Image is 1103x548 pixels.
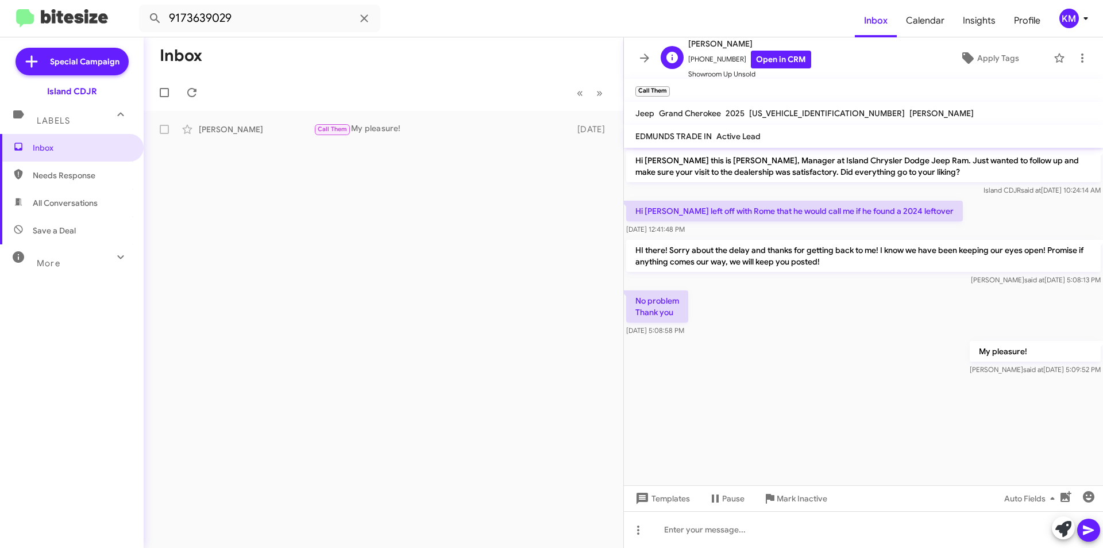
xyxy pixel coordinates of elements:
span: Save a Deal [33,225,76,236]
span: Needs Response [33,170,130,181]
a: Insights [954,4,1005,37]
button: Templates [624,488,699,509]
span: [PERSON_NAME] [688,37,811,51]
button: Next [589,81,610,105]
nav: Page navigation example [570,81,610,105]
small: Call Them [635,86,670,97]
button: Auto Fields [995,488,1069,509]
div: Island CDJR [47,86,97,97]
span: Inbox [33,142,130,154]
p: No problem Thank you [626,290,688,323]
div: [DATE] [572,124,614,135]
h1: Inbox [160,47,202,65]
p: Hi [PERSON_NAME] left off with Rome that he would call me if he found a 2024 leftover [626,201,963,221]
div: My pleasure! [314,122,572,136]
button: KM [1050,9,1090,28]
span: Special Campaign [50,56,119,67]
span: Call Them [318,125,348,133]
button: Previous [570,81,590,105]
p: HI there! Sorry about the delay and thanks for getting back to me! I know we have been keeping ou... [626,240,1101,272]
a: Special Campaign [16,48,129,75]
span: Apply Tags [977,48,1019,68]
a: Inbox [855,4,897,37]
a: Open in CRM [751,51,811,68]
span: « [577,86,583,100]
button: Pause [699,488,754,509]
span: Labels [37,116,70,126]
span: [PERSON_NAME] [909,108,974,118]
span: said at [1024,275,1044,284]
span: 2025 [726,108,745,118]
button: Mark Inactive [754,488,836,509]
span: Showroom Up Unsold [688,68,811,80]
span: Jeep [635,108,654,118]
span: » [596,86,603,100]
p: My pleasure! [970,341,1101,362]
input: Search [139,5,380,32]
div: [PERSON_NAME] [199,124,314,135]
span: Active Lead [716,131,761,141]
span: said at [1023,365,1043,374]
p: Hi [PERSON_NAME] this is [PERSON_NAME], Manager at Island Chrysler Dodge Jeep Ram. Just wanted to... [626,150,1101,182]
span: [PERSON_NAME] [DATE] 5:09:52 PM [970,365,1101,374]
span: Pause [722,488,745,509]
span: Auto Fields [1004,488,1059,509]
span: More [37,258,60,269]
span: Mark Inactive [777,488,827,509]
div: KM [1059,9,1079,28]
span: Grand Cherokee [659,108,721,118]
span: Island CDJR [DATE] 10:24:14 AM [984,186,1101,194]
span: [US_VEHICLE_IDENTIFICATION_NUMBER] [749,108,905,118]
span: [DATE] 5:08:58 PM [626,326,684,335]
span: [PERSON_NAME] [DATE] 5:08:13 PM [971,275,1101,284]
span: [PHONE_NUMBER] [688,51,811,68]
span: All Conversations [33,197,98,209]
a: Profile [1005,4,1050,37]
span: said at [1021,186,1041,194]
span: Templates [633,488,690,509]
button: Apply Tags [930,48,1048,68]
span: EDMUNDS TRADE IN [635,131,712,141]
a: Calendar [897,4,954,37]
span: [DATE] 12:41:48 PM [626,225,685,233]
